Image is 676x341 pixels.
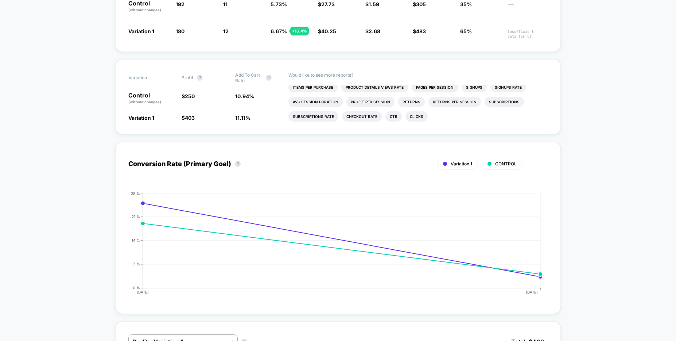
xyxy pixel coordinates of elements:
[412,82,458,92] li: Pages Per Session
[128,0,168,13] p: Control
[342,111,382,122] li: Checkout Rate
[365,28,380,34] span: $
[235,93,254,99] span: 10.94 %
[133,262,140,266] tspan: 7 %
[197,75,203,81] button: ?
[182,93,195,99] span: $
[128,115,154,121] span: Variation 1
[176,28,184,34] span: 180
[495,161,517,166] span: CONTROL
[416,1,426,7] span: 305
[416,28,426,34] span: 483
[385,111,402,122] li: Ctr
[413,28,426,34] span: $
[290,27,309,35] div: + 16.4 %
[526,290,538,294] tspan: [DATE]
[182,115,195,121] span: $
[132,214,140,219] tspan: 21 %
[413,1,426,7] span: $
[288,82,338,92] li: Items Per Purchase
[508,2,548,13] span: ---
[128,28,154,34] span: Variation 1
[137,290,149,294] tspan: [DATE]
[121,191,540,301] div: CONVERSION_RATE
[271,28,287,34] span: 6.67 %
[321,28,336,34] span: 40.25
[235,72,262,83] span: Add To Cart Rate
[128,72,168,83] span: Variation
[128,92,174,105] p: Control
[132,238,140,242] tspan: 14 %
[131,191,140,195] tspan: 28 %
[288,97,343,107] li: Avg Session Duration
[460,28,472,34] span: 65%
[451,161,472,166] span: Variation 1
[346,97,395,107] li: Profit Per Session
[185,115,195,121] span: 403
[223,28,229,34] span: 12
[490,82,526,92] li: Signups Rate
[485,97,524,107] li: Subscriptions
[462,82,487,92] li: Signups
[271,1,287,7] span: 5.73 %
[182,75,193,80] span: Profit
[398,97,425,107] li: Returns
[460,1,472,7] span: 35%
[365,1,379,7] span: $
[428,97,481,107] li: Returns Per Session
[223,1,228,7] span: 11
[405,111,428,122] li: Clicks
[288,111,338,122] li: Subscriptions Rate
[318,1,335,7] span: $
[128,100,161,104] span: (without changes)
[128,8,161,12] span: (without changes)
[176,1,184,7] span: 192
[369,28,380,34] span: 2.68
[185,93,195,99] span: 250
[235,161,241,167] button: ?
[341,82,408,92] li: Product Details Views Rate
[266,75,272,81] button: ?
[321,1,335,7] span: 27.73
[133,286,140,290] tspan: 0 %
[508,29,548,39] span: Insufficient data for CI
[369,1,379,7] span: 1.59
[235,115,250,121] span: 11.11 %
[288,72,548,78] p: Would like to see more reports?
[318,28,336,34] span: $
